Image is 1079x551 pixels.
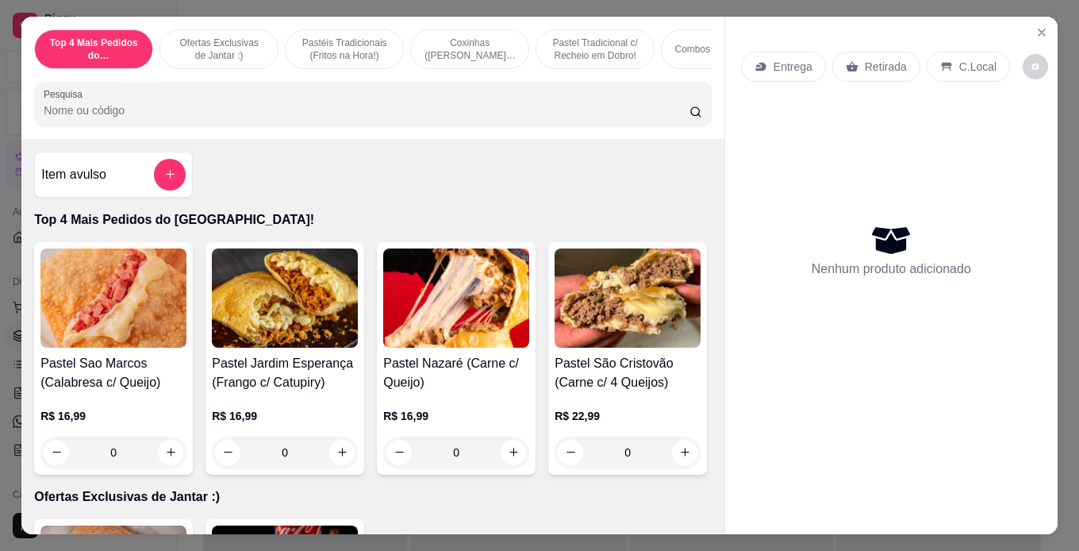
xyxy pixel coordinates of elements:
p: Top 4 Mais Pedidos do [GEOGRAPHIC_DATA]! [34,210,712,229]
img: product-image [40,249,186,348]
img: product-image [555,249,701,348]
p: Coxinhas ([PERSON_NAME] & Crocantes) [424,37,516,62]
p: R$ 16,99 [212,408,358,424]
p: R$ 16,99 [383,408,529,424]
p: Retirada [865,59,907,75]
p: Ofertas Exclusivas de Jantar :) [34,487,712,507]
p: Nenhum produto adicionado [812,260,971,279]
p: R$ 22,99 [555,408,701,424]
p: Pastéis Tradicionais (Fritos na Hora!) [298,37,390,62]
button: Close [1029,20,1054,45]
img: product-image [212,249,358,348]
p: R$ 16,99 [40,408,186,424]
label: Pesquisa [44,87,88,101]
h4: Pastel Nazaré (Carne c/ Queijo) [383,354,529,392]
h4: Item avulso [41,165,106,184]
p: Combos no Precinho! [675,43,766,56]
img: product-image [383,249,529,348]
p: Top 4 Mais Pedidos do [GEOGRAPHIC_DATA]! [48,37,140,62]
button: decrease-product-quantity [1023,54,1048,79]
p: C.Local [959,59,996,75]
input: Pesquisa [44,102,689,118]
h4: Pastel São Cristovão (Carne c/ 4 Queijos) [555,354,701,392]
p: Entrega [774,59,812,75]
p: Ofertas Exclusivas de Jantar :) [173,37,265,62]
h4: Pastel Sao Marcos (Calabresa c/ Queijo) [40,354,186,392]
button: add-separate-item [154,159,186,191]
h4: Pastel Jardim Esperança (Frango c/ Catupiry) [212,354,358,392]
p: Pastel Tradicional c/ Recheio em Dobro! [549,37,641,62]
